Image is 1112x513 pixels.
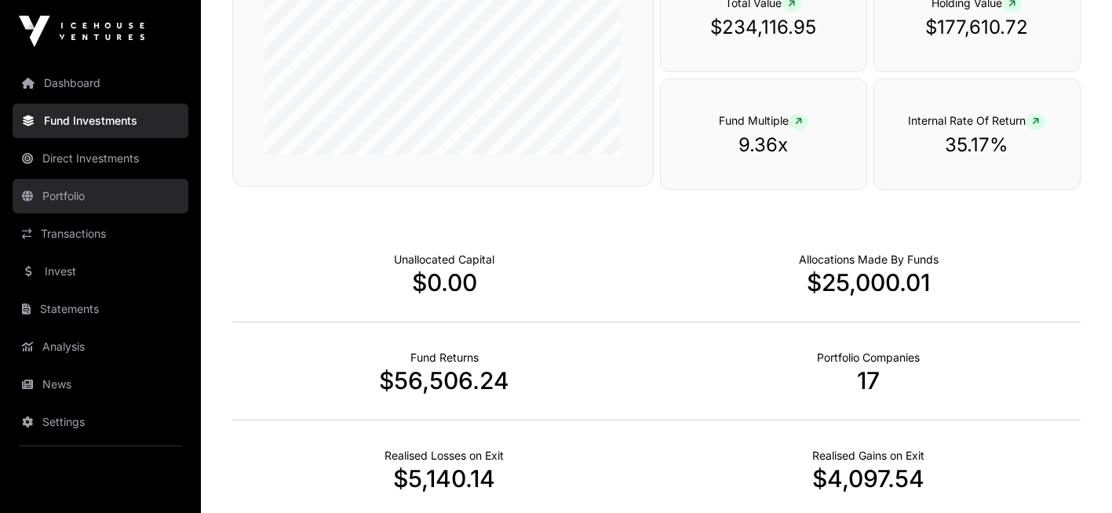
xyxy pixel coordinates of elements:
span: Internal Rate Of Return [908,114,1045,127]
a: Portfolio [13,179,188,213]
span: Fund Multiple [719,114,808,127]
p: Net Realised on Negative Exits [385,448,504,464]
p: Number of Companies Deployed Into [817,350,920,366]
a: Transactions [13,216,188,251]
a: Analysis [13,329,188,364]
p: $5,140.14 [232,464,657,493]
p: Capital Deployed Into Companies [799,252,939,267]
a: News [13,367,188,402]
img: Icehouse Ventures Logo [19,16,144,47]
p: $4,097.54 [657,464,1081,493]
iframe: Chat Widget [1034,438,1112,513]
p: Cash not yet allocated [394,252,494,267]
a: Dashboard [13,66,188,100]
a: Settings [13,405,188,439]
p: $177,610.72 [906,15,1048,40]
p: 35.17% [906,133,1048,158]
a: Fund Investments [13,104,188,138]
p: $56,506.24 [232,366,657,395]
p: $0.00 [232,268,657,297]
p: $25,000.01 [657,268,1081,297]
a: Statements [13,292,188,326]
p: $234,116.95 [692,15,835,40]
p: 17 [657,366,1081,395]
a: Direct Investments [13,141,188,176]
p: 9.36x [692,133,835,158]
p: Net Realised on Positive Exits [812,448,924,464]
a: Invest [13,254,188,289]
p: Realised Returns from Funds [410,350,479,366]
